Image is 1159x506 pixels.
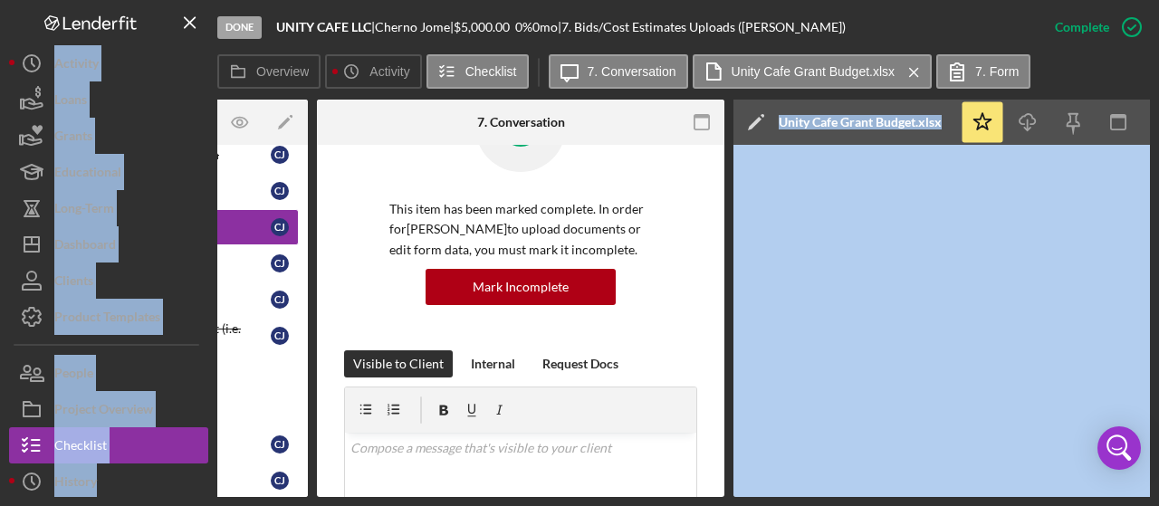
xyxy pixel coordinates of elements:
[732,64,896,79] label: Unity Cafe Grant Budget.xlsx
[426,269,616,305] button: Mark Incomplete
[276,19,371,34] b: UNITY CAFE LLC
[271,291,289,309] div: C J
[217,54,321,89] button: Overview
[271,254,289,272] div: C J
[54,427,107,468] div: Checklist
[477,115,565,129] div: 7. Conversation
[389,199,652,260] p: This item has been marked complete. In order for [PERSON_NAME] to upload documents or edit form d...
[54,463,97,504] div: History
[325,54,421,89] button: Activity
[462,350,524,377] button: Internal
[271,182,289,200] div: C J
[558,20,846,34] div: | 7. Bids/Cost Estimates Uploads ([PERSON_NAME])
[271,435,289,453] div: C J
[454,20,515,34] div: $5,000.00
[271,472,289,490] div: C J
[588,64,676,79] label: 7. Conversation
[271,146,289,164] div: C J
[542,350,618,377] div: Request Docs
[9,355,208,391] button: People
[693,54,933,89] button: Unity Cafe Grant Budget.xlsx
[936,54,1030,89] button: 7. Form
[532,20,558,34] div: 0 mo
[549,54,688,89] button: 7. Conversation
[515,20,532,34] div: 0 %
[276,20,375,34] div: |
[256,64,309,79] label: Overview
[975,64,1019,79] label: 7. Form
[426,54,529,89] button: Checklist
[1097,426,1141,470] div: Open Intercom Messenger
[1055,9,1109,45] div: Complete
[217,16,262,39] div: Done
[271,327,289,345] div: C J
[9,427,208,463] button: Checklist
[533,350,627,377] button: Request Docs
[54,391,153,432] div: Project Overview
[779,115,942,129] div: Unity Cafe Grant Budget.xlsx
[9,391,208,427] button: Project Overview
[54,355,93,396] div: People
[465,64,517,79] label: Checklist
[353,350,444,377] div: Visible to Client
[473,269,569,305] div: Mark Incomplete
[375,20,454,34] div: Cherno Jome |
[344,350,453,377] button: Visible to Client
[369,64,409,79] label: Activity
[471,350,515,377] div: Internal
[271,218,289,236] div: C J
[1037,9,1150,45] button: Complete
[9,463,208,500] button: History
